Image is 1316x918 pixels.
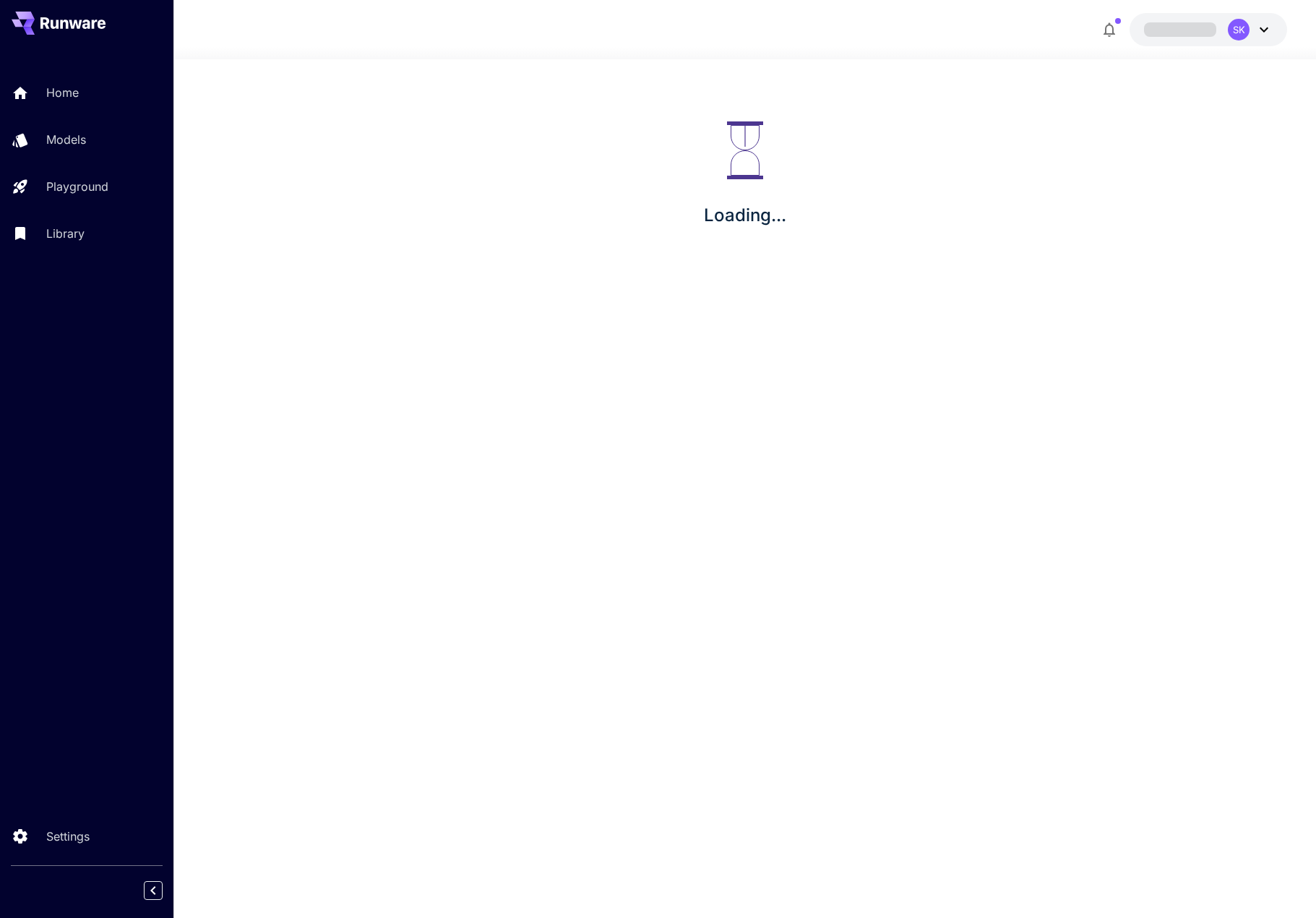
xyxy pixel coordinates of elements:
p: Models [46,131,86,148]
button: Collapse sidebar [144,881,163,900]
p: Settings [46,828,90,845]
button: SK [1130,13,1287,46]
p: Library [46,225,85,242]
p: Playground [46,178,108,195]
p: Loading... [704,202,786,228]
div: Collapse sidebar [155,878,173,904]
div: SK [1228,19,1250,40]
p: Home [46,84,79,101]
